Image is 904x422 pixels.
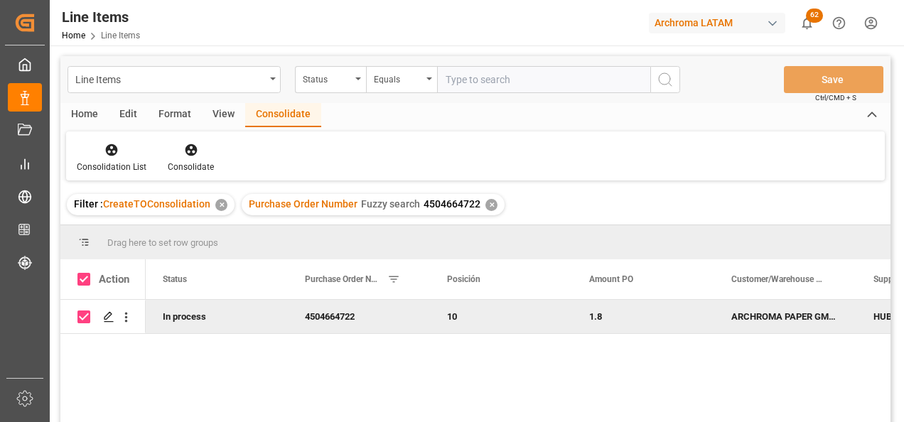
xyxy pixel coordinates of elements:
div: Edit [109,103,148,127]
div: Status [303,70,351,86]
button: Archroma LATAM [649,9,791,36]
div: Equals [374,70,422,86]
div: Action [99,273,129,286]
span: 62 [806,9,823,23]
span: Customer/Warehouse Name [731,274,827,284]
button: open menu [68,66,281,93]
button: Save [784,66,883,93]
span: Filter : [74,198,103,210]
div: Format [148,103,202,127]
div: Consolidate [245,103,321,127]
div: Line Items [75,70,265,87]
span: 4504664722 [424,198,480,210]
div: In process [146,300,288,333]
div: Home [60,103,109,127]
div: Archroma LATAM [649,13,785,33]
button: search button [650,66,680,93]
span: Posición [447,274,480,284]
div: Press SPACE to deselect this row. [60,300,146,334]
span: Ctrl/CMD + S [815,92,856,103]
div: ARCHROMA PAPER GMBH Y COMPAÑIA, SOC. [714,300,856,333]
span: Status [163,274,187,284]
div: 10 [447,301,555,333]
div: View [202,103,245,127]
div: Consolidation List [77,161,146,173]
button: open menu [295,66,366,93]
button: Help Center [823,7,855,39]
div: Consolidate [168,161,214,173]
button: open menu [366,66,437,93]
a: Home [62,31,85,40]
span: Purchase Order Number [305,274,382,284]
button: show 62 new notifications [791,7,823,39]
span: Amount PO [589,274,633,284]
input: Type to search [437,66,650,93]
span: Purchase Order Number [249,198,357,210]
div: ✕ [215,199,227,211]
div: 4504664722 [288,300,430,333]
div: 1.8 [572,300,714,333]
span: Drag here to set row groups [107,237,218,248]
div: Line Items [62,6,140,28]
div: ✕ [485,199,497,211]
span: Fuzzy search [361,198,420,210]
span: CreateTOConsolidation [103,198,210,210]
